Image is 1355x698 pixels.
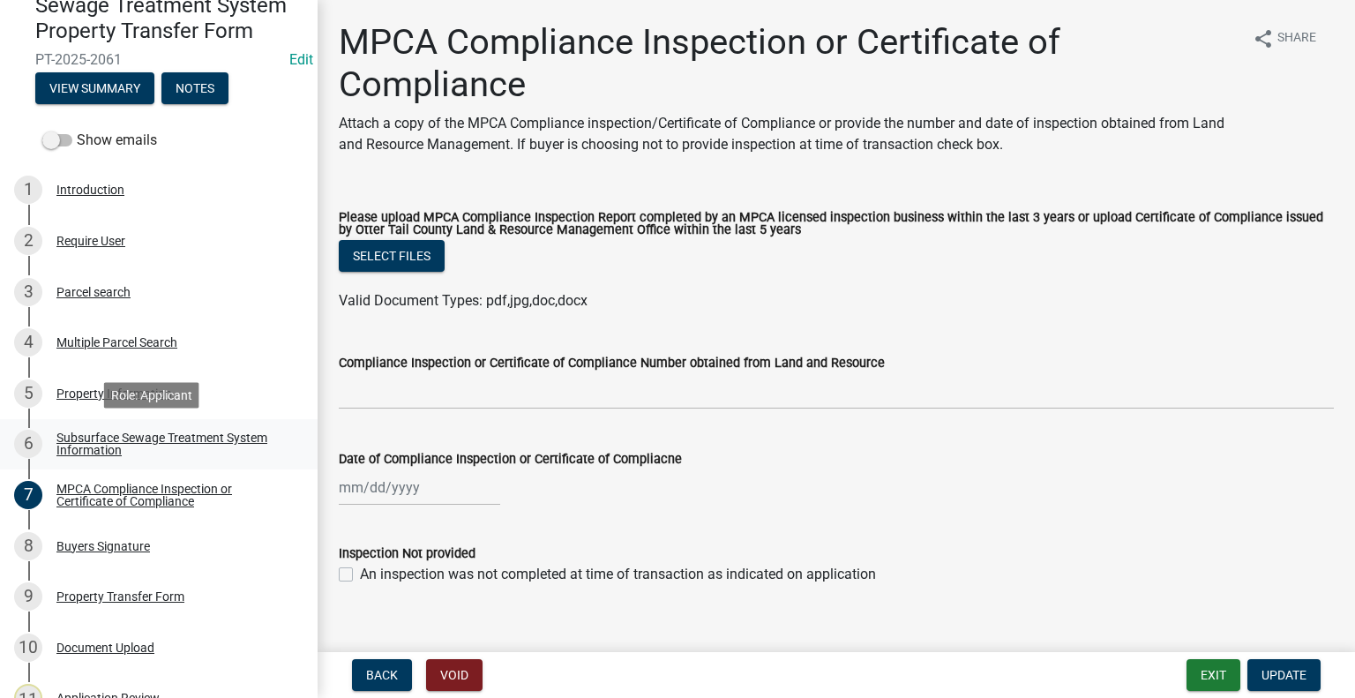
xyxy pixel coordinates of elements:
[352,659,412,691] button: Back
[14,328,42,357] div: 4
[35,51,282,68] span: PT-2025-2061
[14,532,42,560] div: 8
[1239,21,1330,56] button: shareShare
[56,432,289,456] div: Subsurface Sewage Treatment System Information
[56,590,184,603] div: Property Transfer Form
[426,659,483,691] button: Void
[56,540,150,552] div: Buyers Signature
[289,51,313,68] wm-modal-confirm: Edit Application Number
[14,481,42,509] div: 7
[56,483,289,507] div: MPCA Compliance Inspection or Certificate of Compliance
[1277,28,1316,49] span: Share
[104,382,199,408] div: Role: Applicant
[339,21,1239,106] h1: MPCA Compliance Inspection or Certificate of Compliance
[14,430,42,458] div: 6
[339,454,682,466] label: Date of Compliance Inspection or Certificate of Compliacne
[289,51,313,68] a: Edit
[339,357,885,370] label: Compliance Inspection or Certificate of Compliance Number obtained from Land and Resource
[1187,659,1240,691] button: Exit
[14,634,42,662] div: 10
[56,235,125,247] div: Require User
[35,72,154,104] button: View Summary
[1261,668,1306,682] span: Update
[42,130,157,151] label: Show emails
[366,668,398,682] span: Back
[35,82,154,96] wm-modal-confirm: Summary
[56,642,154,654] div: Document Upload
[339,240,445,272] button: Select files
[56,184,124,196] div: Introduction
[56,387,172,400] div: Property Information
[56,286,131,298] div: Parcel search
[14,582,42,611] div: 9
[56,336,177,349] div: Multiple Parcel Search
[14,278,42,306] div: 3
[14,379,42,408] div: 5
[1247,659,1321,691] button: Update
[161,72,228,104] button: Notes
[360,564,876,585] label: An inspection was not completed at time of transaction as indicated on application
[339,292,588,309] span: Valid Document Types: pdf,jpg,doc,docx
[339,548,475,560] label: Inspection Not provided
[14,227,42,255] div: 2
[339,113,1239,155] p: Attach a copy of the MPCA Compliance inspection/Certificate of Compliance or provide the number a...
[14,176,42,204] div: 1
[339,469,500,506] input: mm/dd/yyyy
[1253,28,1274,49] i: share
[161,82,228,96] wm-modal-confirm: Notes
[339,212,1334,237] label: Please upload MPCA Compliance Inspection Report completed by an MPCA licensed inspection business...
